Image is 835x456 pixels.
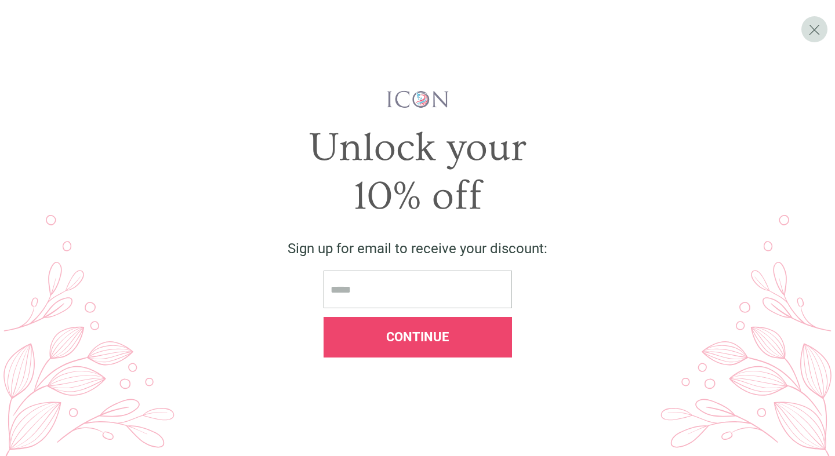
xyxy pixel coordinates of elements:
[288,240,547,257] span: Sign up for email to receive your discount:
[386,330,449,344] span: Continue
[385,90,451,110] img: iconwallstickersl_1754656298800.png
[808,21,821,38] span: X
[309,125,527,170] span: Unlock your
[353,174,482,219] span: 10% off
